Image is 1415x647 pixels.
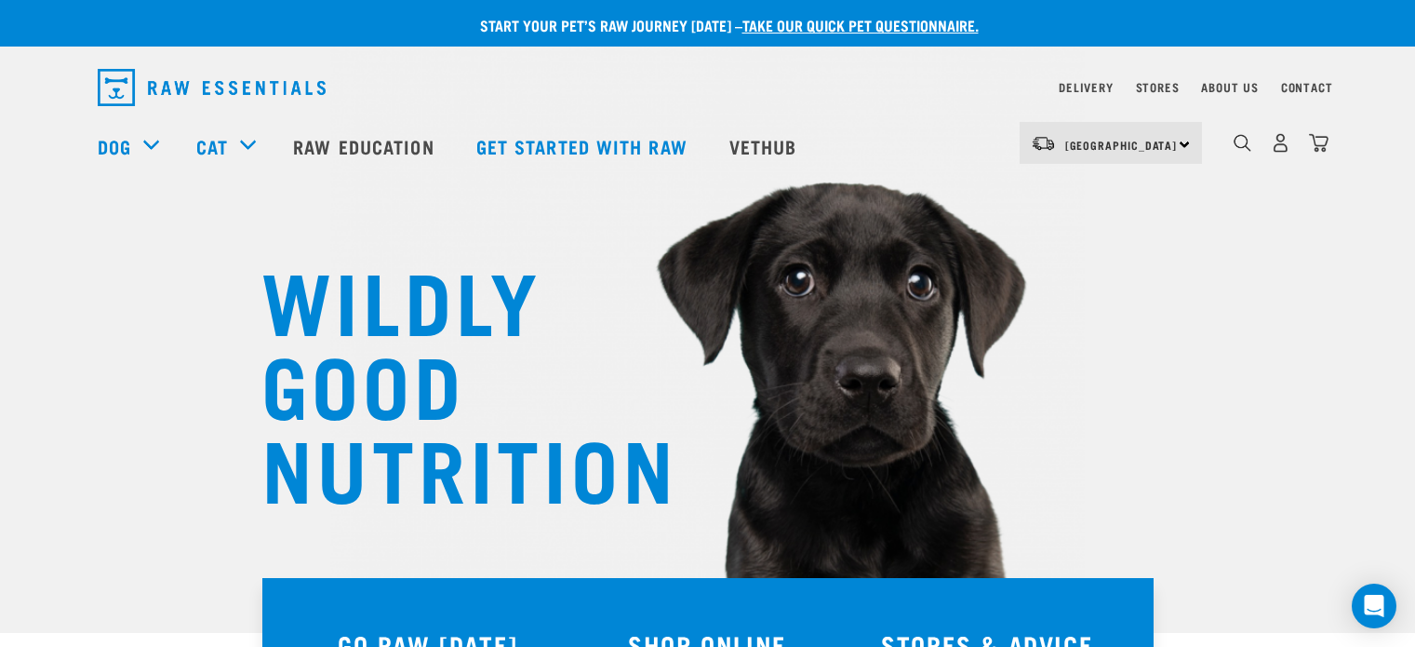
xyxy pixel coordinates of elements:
[83,61,1333,114] nav: dropdown navigation
[1281,84,1333,90] a: Contact
[274,109,457,183] a: Raw Education
[742,20,979,29] a: take our quick pet questionnaire.
[1031,135,1056,152] img: van-moving.png
[458,109,711,183] a: Get started with Raw
[711,109,821,183] a: Vethub
[261,256,634,507] h1: WILDLY GOOD NUTRITION
[1059,84,1113,90] a: Delivery
[1234,134,1251,152] img: home-icon-1@2x.png
[98,69,326,106] img: Raw Essentials Logo
[1136,84,1180,90] a: Stores
[196,132,228,160] a: Cat
[1352,584,1396,628] div: Open Intercom Messenger
[1201,84,1258,90] a: About Us
[1065,142,1178,148] span: [GEOGRAPHIC_DATA]
[1309,133,1328,153] img: home-icon@2x.png
[98,132,131,160] a: Dog
[1271,133,1290,153] img: user.png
